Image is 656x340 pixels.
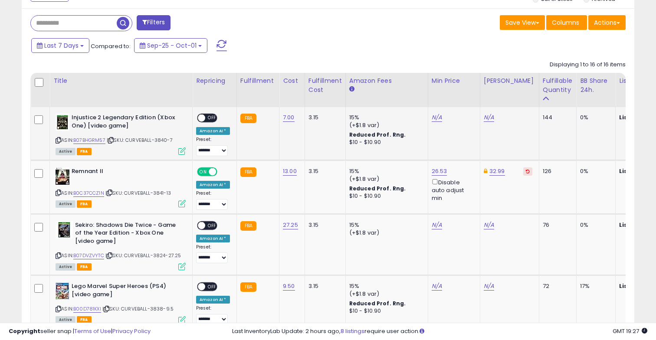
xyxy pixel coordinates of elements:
[73,305,101,313] a: B00D781KXI
[349,193,421,200] div: $10 - $10.90
[56,263,75,271] span: All listings currently available for purchase on Amazon
[147,41,197,50] span: Sep-25 - Oct-01
[240,221,256,231] small: FBA
[349,175,421,183] div: (+$1.8 var)
[283,113,295,122] a: 7.00
[196,181,230,189] div: Amazon AI *
[91,42,131,50] span: Compared to:
[349,300,406,307] b: Reduced Prof. Rng.
[432,76,476,85] div: Min Price
[240,282,256,292] small: FBA
[484,221,494,229] a: N/A
[53,76,189,85] div: Title
[74,327,111,335] a: Terms of Use
[349,85,354,93] small: Amazon Fees.
[543,76,573,95] div: Fulfillable Quantity
[56,167,69,185] img: 51iXkHgNpFL._SL40_.jpg
[580,167,609,175] div: 0%
[484,168,487,174] i: This overrides the store level Dynamic Max Price for this listing
[500,15,545,30] button: Save View
[77,148,92,155] span: FBA
[105,190,171,196] span: | SKU: CURVEBALL-3841-13
[205,283,219,291] span: OFF
[349,307,421,315] div: $10 - $10.90
[216,168,230,175] span: OFF
[432,221,442,229] a: N/A
[349,167,421,175] div: 15%
[580,76,612,95] div: BB Share 24h.
[134,38,207,53] button: Sep-25 - Oct-01
[112,327,151,335] a: Privacy Policy
[56,148,75,155] span: All listings currently available for purchase on Amazon
[432,177,473,203] div: Disable auto adjust min
[484,113,494,122] a: N/A
[196,235,230,242] div: Amazon AI *
[56,114,186,154] div: ASIN:
[56,282,186,323] div: ASIN:
[56,221,73,239] img: 51Pwe98mGkL._SL40_.jpg
[102,305,174,312] span: | SKU: CURVEBALL-3838-9.5
[73,137,105,144] a: B07BHGRM57
[73,252,104,259] a: B07DVZVYTC
[283,221,298,229] a: 27.25
[196,305,230,325] div: Preset:
[588,15,626,30] button: Actions
[205,114,219,122] span: OFF
[543,221,570,229] div: 76
[484,282,494,291] a: N/A
[349,221,421,229] div: 15%
[72,167,177,178] b: Remnant II
[432,113,442,122] a: N/A
[75,221,180,248] b: Sekiro: Shadows Die Twice - Game of the Year Edition - Xbox One [video game]
[240,167,256,177] small: FBA
[489,167,505,176] a: 32.99
[580,221,609,229] div: 0%
[56,167,186,207] div: ASIN:
[56,200,75,208] span: All listings currently available for purchase on Amazon
[613,327,647,335] span: 2025-10-9 19:27 GMT
[105,252,181,259] span: | SKU: CURVEBALL-3824-27.25
[196,296,230,304] div: Amazon AI *
[580,114,609,121] div: 0%
[196,137,230,156] div: Preset:
[349,131,406,138] b: Reduced Prof. Rng.
[341,327,364,335] a: 8 listings
[349,76,424,85] div: Amazon Fees
[72,114,177,132] b: Injustice 2 Legendary Edition (Xbox One) [video game]
[232,327,647,336] div: Last InventoryLab Update: 2 hours ago, require user action.
[44,41,79,50] span: Last 7 Days
[77,200,92,208] span: FBA
[349,114,421,121] div: 15%
[432,167,447,176] a: 26.53
[308,221,339,229] div: 3.15
[31,38,89,53] button: Last 7 Days
[240,76,276,85] div: Fulfillment
[349,290,421,298] div: (+$1.8 var)
[240,114,256,123] small: FBA
[349,185,406,192] b: Reduced Prof. Rng.
[196,127,230,135] div: Amazon AI *
[550,61,626,69] div: Displaying 1 to 16 of 16 items
[73,190,104,197] a: B0C37CCZ1N
[107,137,173,144] span: | SKU: CURVEBALL-3840-7
[308,167,339,175] div: 3.15
[580,282,609,290] div: 17%
[543,114,570,121] div: 144
[77,263,92,271] span: FBA
[56,114,69,131] img: 51IALHkSzqL._SL40_.jpg
[196,190,230,210] div: Preset:
[205,222,219,229] span: OFF
[137,15,171,30] button: Filters
[56,221,186,269] div: ASIN:
[543,282,570,290] div: 72
[349,229,421,237] div: (+$1.8 var)
[283,167,297,176] a: 13.00
[283,282,295,291] a: 9.50
[308,282,339,290] div: 3.15
[552,18,579,27] span: Columns
[546,15,587,30] button: Columns
[308,76,342,95] div: Fulfillment Cost
[9,327,40,335] strong: Copyright
[349,139,421,146] div: $10 - $10.90
[283,76,301,85] div: Cost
